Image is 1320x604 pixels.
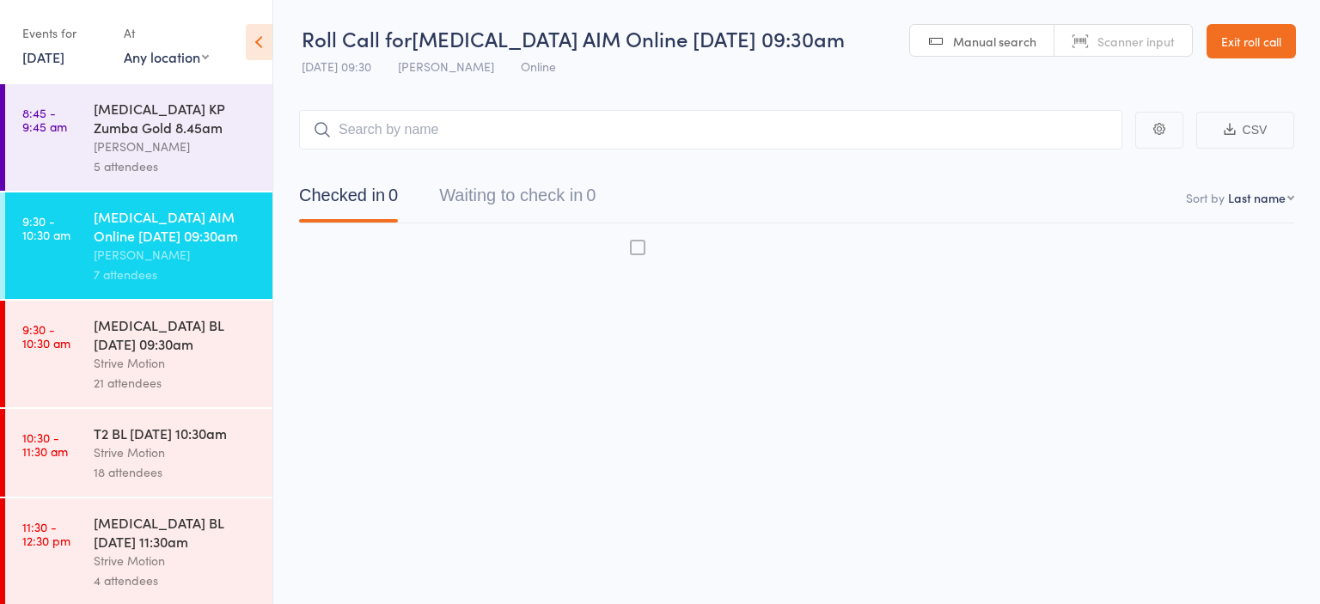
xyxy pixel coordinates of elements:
[439,177,596,223] button: Waiting to check in0
[412,24,845,52] span: [MEDICAL_DATA] AIM Online [DATE] 09:30am
[22,47,64,66] a: [DATE]
[5,192,272,299] a: 9:30 -10:30 am[MEDICAL_DATA] AIM Online [DATE] 09:30am[PERSON_NAME]7 attendees
[94,373,258,393] div: 21 attendees
[124,47,209,66] div: Any location
[5,409,272,497] a: 10:30 -11:30 amT2 BL [DATE] 10:30amStrive Motion18 attendees
[94,156,258,176] div: 5 attendees
[299,177,398,223] button: Checked in0
[302,24,412,52] span: Roll Call for
[94,99,258,137] div: [MEDICAL_DATA] KP Zumba Gold 8.45am
[94,265,258,284] div: 7 attendees
[1228,189,1286,206] div: Last name
[5,301,272,407] a: 9:30 -10:30 am[MEDICAL_DATA] BL [DATE] 09:30amStrive Motion21 attendees
[388,186,398,204] div: 0
[94,424,258,442] div: T2 BL [DATE] 10:30am
[1196,112,1294,149] button: CSV
[124,19,209,47] div: At
[94,551,258,570] div: Strive Motion
[94,353,258,373] div: Strive Motion
[1186,189,1225,206] label: Sort by
[22,430,68,458] time: 10:30 - 11:30 am
[22,520,70,547] time: 11:30 - 12:30 pm
[22,214,70,241] time: 9:30 - 10:30 am
[94,570,258,590] div: 4 attendees
[22,322,70,350] time: 9:30 - 10:30 am
[94,442,258,462] div: Strive Motion
[1097,33,1175,50] span: Scanner input
[94,513,258,551] div: [MEDICAL_DATA] BL [DATE] 11:30am
[22,19,107,47] div: Events for
[953,33,1036,50] span: Manual search
[1207,24,1296,58] a: Exit roll call
[299,110,1122,149] input: Search by name
[22,106,67,133] time: 8:45 - 9:45 am
[398,58,494,75] span: [PERSON_NAME]
[94,207,258,245] div: [MEDICAL_DATA] AIM Online [DATE] 09:30am
[94,462,258,482] div: 18 attendees
[5,84,272,191] a: 8:45 -9:45 am[MEDICAL_DATA] KP Zumba Gold 8.45am[PERSON_NAME]5 attendees
[302,58,371,75] span: [DATE] 09:30
[94,315,258,353] div: [MEDICAL_DATA] BL [DATE] 09:30am
[94,137,258,156] div: [PERSON_NAME]
[521,58,556,75] span: Online
[586,186,596,204] div: 0
[94,245,258,265] div: [PERSON_NAME]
